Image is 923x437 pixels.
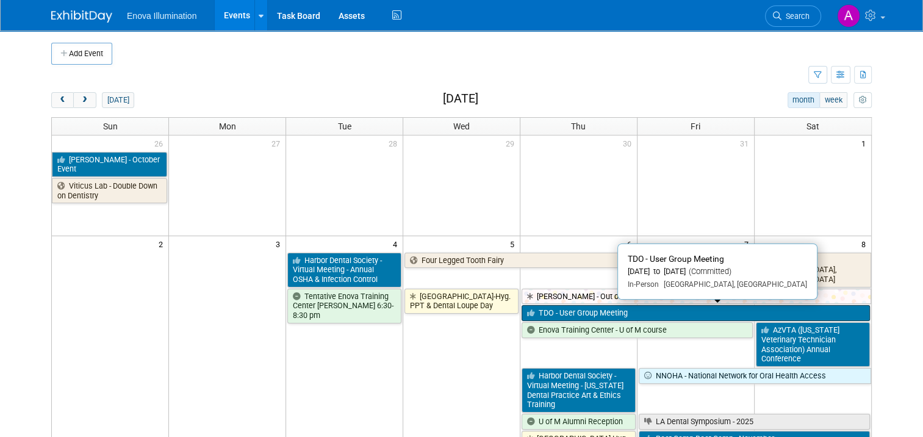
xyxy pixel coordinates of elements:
[628,254,724,264] span: TDO - User Group Meeting
[153,135,168,151] span: 26
[392,236,403,251] span: 4
[639,414,870,430] a: LA Dental Symposium - 2025
[387,135,403,151] span: 28
[860,236,871,251] span: 8
[52,152,167,177] a: [PERSON_NAME] - October Event
[806,121,819,131] span: Sat
[505,135,520,151] span: 29
[626,236,637,251] span: 6
[52,178,167,203] a: Viticus Lab - Double Down on Dentistry
[522,414,636,430] a: U of M Alumni Reception
[287,289,401,323] a: Tentative Enova Training Center [PERSON_NAME] 6:30-8:30 pm
[51,10,112,23] img: ExhibitDay
[522,322,753,338] a: Enova Training Center - U of M course
[686,267,731,276] span: (Committed)
[404,289,519,314] a: [GEOGRAPHIC_DATA]-Hyg. PPT & Dental Loupe Day
[522,368,636,413] a: Harbor Dental Society - Virtual Meeting - [US_STATE] Dental Practice Art & Ethics Training
[571,121,586,131] span: Thu
[287,253,401,287] a: Harbor Dental Society - Virtual Meeting - Annual OSHA & Infection Control
[788,92,820,108] button: month
[51,43,112,65] button: Add Event
[739,135,754,151] span: 31
[765,5,821,27] a: Search
[51,92,74,108] button: prev
[659,280,807,289] span: [GEOGRAPHIC_DATA], [GEOGRAPHIC_DATA]
[270,135,286,151] span: 27
[622,135,637,151] span: 30
[127,11,196,21] span: Enova Illumination
[102,92,134,108] button: [DATE]
[219,121,236,131] span: Mon
[781,12,810,21] span: Search
[837,4,860,27] img: Andrea Miller
[691,121,700,131] span: Fri
[453,121,470,131] span: Wed
[157,236,168,251] span: 2
[853,92,872,108] button: myCustomButton
[73,92,96,108] button: next
[443,92,478,106] h2: [DATE]
[404,253,753,269] a: Four Legged Tooth Fairy
[628,267,807,277] div: [DATE] to [DATE]
[509,236,520,251] span: 5
[743,236,754,251] span: 7
[628,280,659,289] span: In-Person
[860,135,871,151] span: 1
[858,96,866,104] i: Personalize Calendar
[639,368,871,384] a: NNOHA - National Network for Oral Health Access
[103,121,118,131] span: Sun
[275,236,286,251] span: 3
[819,92,847,108] button: week
[522,305,870,321] a: TDO - User Group Meeting
[338,121,351,131] span: Tue
[756,322,870,367] a: AzVTA ([US_STATE] Veterinary Technician Association) Annual Conference
[522,289,871,305] a: [PERSON_NAME] - Out of Office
